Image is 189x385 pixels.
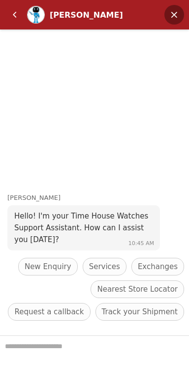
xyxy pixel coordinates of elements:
[25,261,71,273] span: New Enquiry
[7,193,189,203] div: [PERSON_NAME]
[14,212,148,244] span: Hello! I'm your Time House Watches Support Assistant. How can I assist you [DATE]?
[131,258,184,275] div: Exchanges
[95,303,184,321] div: Track your Shipment
[5,5,25,25] em: Back
[14,306,84,318] span: Request a callback
[138,261,178,273] span: Exchanges
[97,283,178,295] span: Nearest Store Locator
[18,258,78,275] div: New Enquiry
[102,306,178,318] span: Track your Shipment
[91,280,184,298] div: Nearest Store Locator
[128,240,154,247] span: 10:45 AM
[83,258,126,275] div: Services
[28,6,44,23] img: Profile picture of Zoe
[164,5,184,25] em: Minimize
[89,261,120,273] span: Services
[8,303,90,321] div: Request a callback
[50,10,134,20] div: [PERSON_NAME]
